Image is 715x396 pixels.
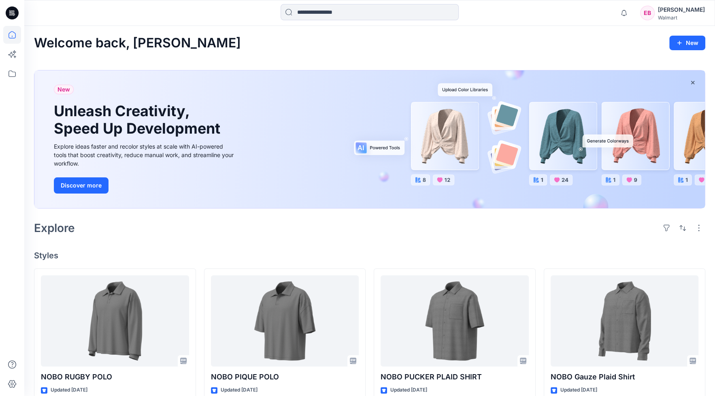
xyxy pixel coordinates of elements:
[211,275,359,367] a: NOBO PIQUE POLO
[54,177,109,194] button: Discover more
[669,36,705,50] button: New
[54,142,236,168] div: Explore ideas faster and recolor styles at scale with AI-powered tools that boost creativity, red...
[221,386,257,394] p: Updated [DATE]
[381,371,529,383] p: NOBO PUCKER PLAID SHIRT
[551,371,699,383] p: NOBO Gauze Plaid Shirt
[211,371,359,383] p: NOBO PIQUE POLO
[54,102,224,137] h1: Unleash Creativity, Speed Up Development
[57,85,70,94] span: New
[41,371,189,383] p: NOBO RUGBY POLO
[640,6,655,20] div: EB
[41,275,189,367] a: NOBO RUGBY POLO
[54,177,236,194] a: Discover more
[51,386,87,394] p: Updated [DATE]
[34,221,75,234] h2: Explore
[560,386,597,394] p: Updated [DATE]
[34,251,705,260] h4: Styles
[390,386,427,394] p: Updated [DATE]
[551,275,699,367] a: NOBO Gauze Plaid Shirt
[381,275,529,367] a: NOBO PUCKER PLAID SHIRT
[658,5,705,15] div: [PERSON_NAME]
[34,36,241,51] h2: Welcome back, [PERSON_NAME]
[658,15,705,21] div: Walmart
